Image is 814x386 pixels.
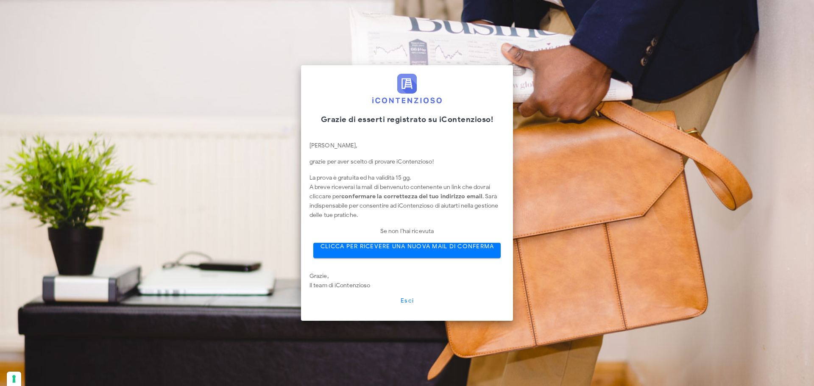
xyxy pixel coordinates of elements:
[309,272,505,290] p: Grazie, Il team di iContenzioso
[309,157,505,167] p: grazie per aver scelto di provare iContenzioso!
[309,227,505,236] p: Se non l’hai ricevuta
[341,193,482,200] strong: confermare la correttezza del tuo indirizzo email
[393,297,421,312] button: Esci
[372,74,442,103] img: logo-text-2l-2x.png
[400,297,414,304] span: Esci
[309,115,505,124] h1: Grazie di esserti registrato su iContenzioso!
[309,141,505,150] p: [PERSON_NAME],
[7,372,21,386] button: Le tue preferenze relative al consenso per le tecnologie di tracciamento
[313,243,501,258] button: CLICCA PER RICEVERE UNA NUOVA MAIL DI CONFERMA
[309,173,505,220] p: La prova è gratuita ed ha validità 15 gg. A breve riceverai la mail di benvenuto contenente un li...
[320,243,494,250] span: CLICCA PER RICEVERE UNA NUOVA MAIL DI CONFERMA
